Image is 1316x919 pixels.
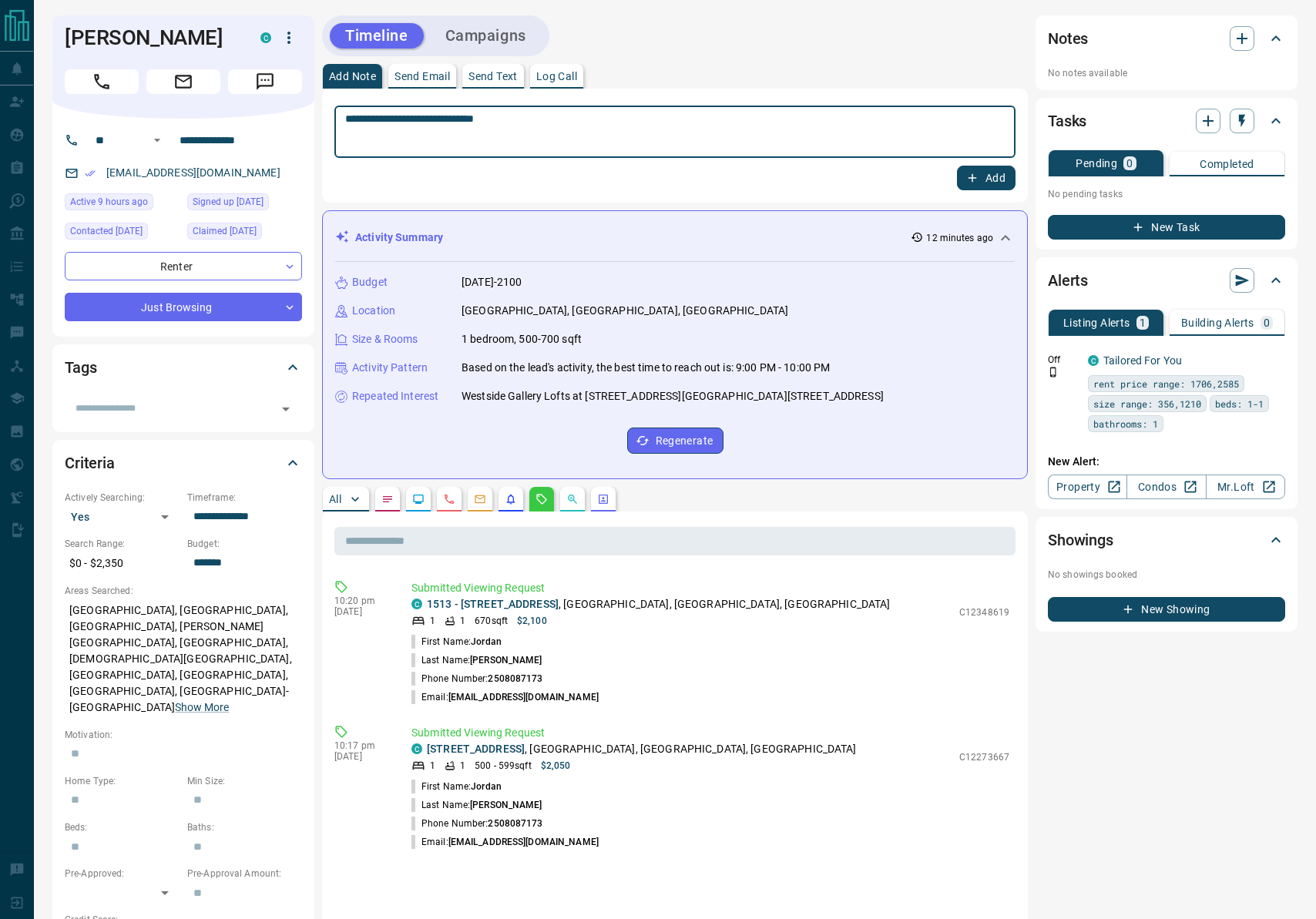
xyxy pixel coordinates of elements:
div: Mon Jul 31 2023 [187,223,302,244]
span: [EMAIL_ADDRESS][DOMAIN_NAME] [448,837,599,847]
span: [PERSON_NAME] [470,800,542,810]
p: Send Email [394,71,450,82]
p: Add Note [329,71,376,82]
p: Baths: [187,820,302,834]
div: Tags [65,349,302,386]
div: condos.ca [411,599,422,609]
p: Submitted Viewing Request [411,725,1009,741]
p: Budget: [187,537,302,551]
svg: Opportunities [566,493,579,505]
p: 1 bedroom, 500-700 sqft [462,331,582,347]
button: New Showing [1048,597,1285,622]
h2: Showings [1048,528,1113,552]
div: Sun Aug 17 2025 [65,193,180,215]
div: Showings [1048,522,1285,558]
p: Off [1048,353,1079,367]
a: 1513 - [STREET_ADDRESS] [427,598,559,610]
p: Phone Number: [411,672,543,686]
p: Based on the lead's activity, the best time to reach out is: 9:00 PM - 10:00 PM [462,360,830,376]
p: , [GEOGRAPHIC_DATA], [GEOGRAPHIC_DATA], [GEOGRAPHIC_DATA] [427,741,857,757]
p: 0 [1126,158,1133,169]
div: Thu Aug 03 2023 [65,223,180,244]
p: Email: [411,835,599,849]
div: condos.ca [411,743,422,754]
span: Jordan [471,636,502,647]
a: Mr.Loft [1206,475,1285,499]
p: Location [352,303,395,319]
span: 2508087173 [488,673,542,684]
svg: Notes [381,493,394,505]
p: $2,100 [517,614,547,628]
p: [DATE] [334,606,388,617]
div: Activity Summary12 minutes ago [335,223,1015,252]
p: Send Text [468,71,518,82]
p: Budget [352,274,388,290]
div: condos.ca [260,32,271,43]
p: Activity Pattern [352,360,428,376]
a: [STREET_ADDRESS] [427,743,525,755]
p: 670 sqft [475,614,508,628]
p: No pending tasks [1048,183,1285,206]
div: Criteria [65,444,302,481]
p: First Name: [411,635,502,649]
p: 12 minutes ago [926,231,993,245]
h2: Tags [65,355,96,380]
span: Call [65,69,139,94]
div: Renter [65,252,302,280]
p: Building Alerts [1181,317,1254,328]
h2: Alerts [1048,268,1088,293]
p: Timeframe: [187,491,302,505]
p: Search Range: [65,537,180,551]
p: 1 [460,614,465,628]
svg: Calls [443,493,455,505]
p: 10:20 pm [334,595,388,606]
p: C12273667 [959,750,1009,764]
div: Yes [65,505,180,529]
svg: Lead Browsing Activity [412,493,425,505]
p: , [GEOGRAPHIC_DATA], [GEOGRAPHIC_DATA], [GEOGRAPHIC_DATA] [427,596,891,612]
div: Mon Jul 31 2023 [187,193,302,215]
span: rent price range: 1706,2585 [1093,376,1239,391]
span: [EMAIL_ADDRESS][DOMAIN_NAME] [448,692,599,703]
p: Min Size: [187,774,302,788]
p: [GEOGRAPHIC_DATA], [GEOGRAPHIC_DATA], [GEOGRAPHIC_DATA], [PERSON_NAME][GEOGRAPHIC_DATA], [GEOGRAP... [65,598,302,720]
span: Email [146,69,220,94]
span: 2508087173 [488,818,542,829]
p: Listing Alerts [1063,317,1130,328]
span: Message [228,69,302,94]
p: First Name: [411,780,502,793]
button: New Task [1048,215,1285,240]
span: Contacted [DATE] [70,223,143,239]
p: 10:17 pm [334,740,388,751]
p: Home Type: [65,774,180,788]
h2: Notes [1048,26,1088,51]
p: Phone Number: [411,817,543,830]
div: Just Browsing [65,293,302,321]
svg: Requests [535,493,548,505]
p: Pre-Approval Amount: [187,867,302,880]
span: beds: 1-1 [1215,396,1264,411]
span: Claimed [DATE] [193,223,257,239]
p: [DATE]-2100 [462,274,522,290]
div: Alerts [1048,262,1285,299]
p: Motivation: [65,728,302,742]
button: Add [957,166,1016,190]
a: Condos [1126,475,1206,499]
p: All [329,494,341,505]
p: C12348619 [959,605,1009,619]
div: Notes [1048,20,1285,57]
p: 1 [1140,317,1146,328]
p: Pending [1076,158,1117,169]
button: Show More [175,699,229,716]
a: Property [1048,475,1127,499]
p: $2,050 [541,759,571,773]
p: Repeated Interest [352,388,438,404]
button: Regenerate [627,428,723,454]
span: Signed up [DATE] [193,194,264,210]
p: Completed [1200,159,1254,169]
button: Open [148,131,166,149]
h2: Tasks [1048,109,1086,133]
p: Last Name: [411,798,542,812]
p: Email: [411,690,599,704]
button: Timeline [330,23,424,49]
